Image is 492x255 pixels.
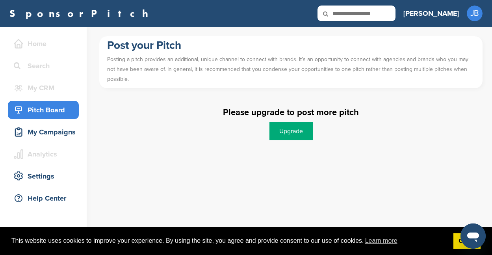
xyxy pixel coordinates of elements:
a: My Campaigns [8,123,79,141]
span: JB [467,6,483,21]
a: Search [8,57,79,75]
label: Please upgrade to post more pitch [223,107,359,117]
a: dismiss cookie message [453,233,481,249]
h1: Post your Pitch [107,38,475,52]
a: My CRM [8,79,79,97]
a: Pitch Board [8,101,79,119]
iframe: Button to launch messaging window [460,223,486,249]
a: Home [8,35,79,53]
div: Home [12,37,79,51]
div: My CRM [12,81,79,95]
span: This website uses cookies to improve your experience. By using the site, you agree and provide co... [11,235,447,247]
p: Posting a pitch provides an additional, unique channel to connect with brands. It’s an opportunit... [107,52,475,86]
a: Upgrade [269,122,313,140]
div: Search [12,59,79,73]
div: Settings [12,169,79,183]
h3: [PERSON_NAME] [403,8,459,19]
a: learn more about cookies [364,235,399,247]
div: Analytics [12,147,79,161]
a: Help Center [8,189,79,207]
a: SponsorPitch [9,8,153,19]
a: Settings [8,167,79,185]
a: [PERSON_NAME] [403,5,459,22]
div: Help Center [12,191,79,205]
a: Analytics [8,145,79,163]
div: Pitch Board [12,103,79,117]
div: My Campaigns [12,125,79,139]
